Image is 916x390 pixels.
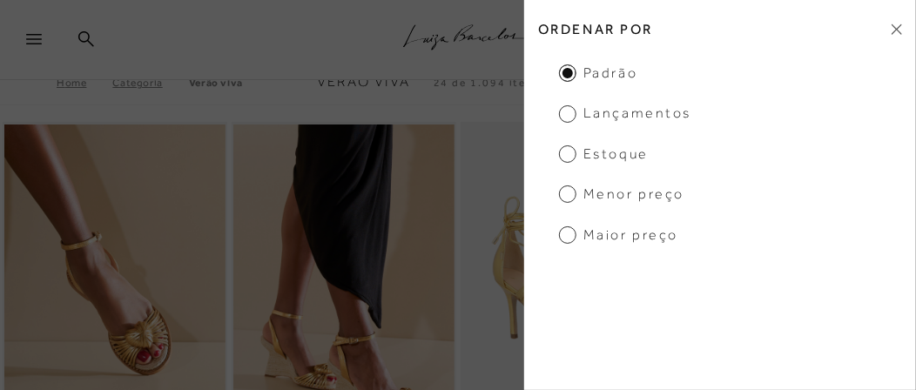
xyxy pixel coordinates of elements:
[559,104,691,123] span: Lançamentos
[112,77,188,89] a: Categoria
[57,77,112,89] a: Home
[434,77,542,89] span: 24 de 1.094 itens
[559,185,684,204] span: Menor preço
[189,77,243,89] a: Verão Viva
[559,225,678,245] span: Maior preço
[524,9,916,50] h2: Ordenar por
[317,74,410,90] span: Verão Viva
[559,145,649,164] span: Estoque
[559,64,637,83] span: Padrão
